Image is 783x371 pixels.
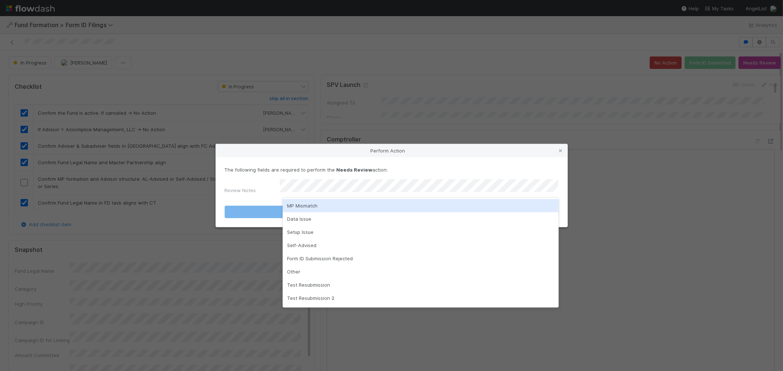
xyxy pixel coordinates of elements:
div: Form ID Submission Rejected [283,252,559,265]
div: Test Resubmission [283,278,559,291]
div: Setup Issue [283,225,559,239]
p: The following fields are required to perform the action: [225,166,559,173]
div: MP Mismatch [283,199,559,212]
div: Perform Action [216,144,568,157]
div: Other [283,265,559,278]
div: Self-Advised [283,239,559,252]
div: Data Issue [283,212,559,225]
label: Review Notes [225,187,256,194]
div: Test Resubmission 3 [283,305,559,318]
div: Test Resubmission 2 [283,291,559,305]
button: Needs Review [225,206,559,218]
strong: Needs Review [337,167,373,173]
